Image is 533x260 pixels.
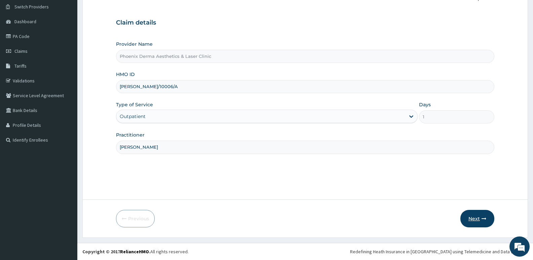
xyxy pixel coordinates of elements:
[116,210,155,227] button: Previous
[116,132,145,138] label: Practitioner
[116,80,494,93] input: Enter HMO ID
[12,34,27,50] img: d_794563401_company_1708531726252_794563401
[14,48,28,54] span: Claims
[350,248,528,255] div: Redefining Heath Insurance in [GEOGRAPHIC_DATA] using Telemedicine and Data Science!
[419,101,431,108] label: Days
[110,3,126,20] div: Minimize live chat window
[116,101,153,108] label: Type of Service
[116,71,135,78] label: HMO ID
[77,243,533,260] footer: All rights reserved.
[120,113,146,120] div: Outpatient
[116,41,153,47] label: Provider Name
[39,85,93,153] span: We're online!
[35,38,113,46] div: Chat with us now
[82,249,150,255] strong: Copyright © 2017 .
[14,63,27,69] span: Tariffs
[460,210,494,227] button: Next
[3,184,128,207] textarea: Type your message and hit 'Enter'
[120,249,149,255] a: RelianceHMO
[116,141,494,154] input: Enter Name
[116,19,494,27] h3: Claim details
[14,4,49,10] span: Switch Providers
[14,18,36,25] span: Dashboard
